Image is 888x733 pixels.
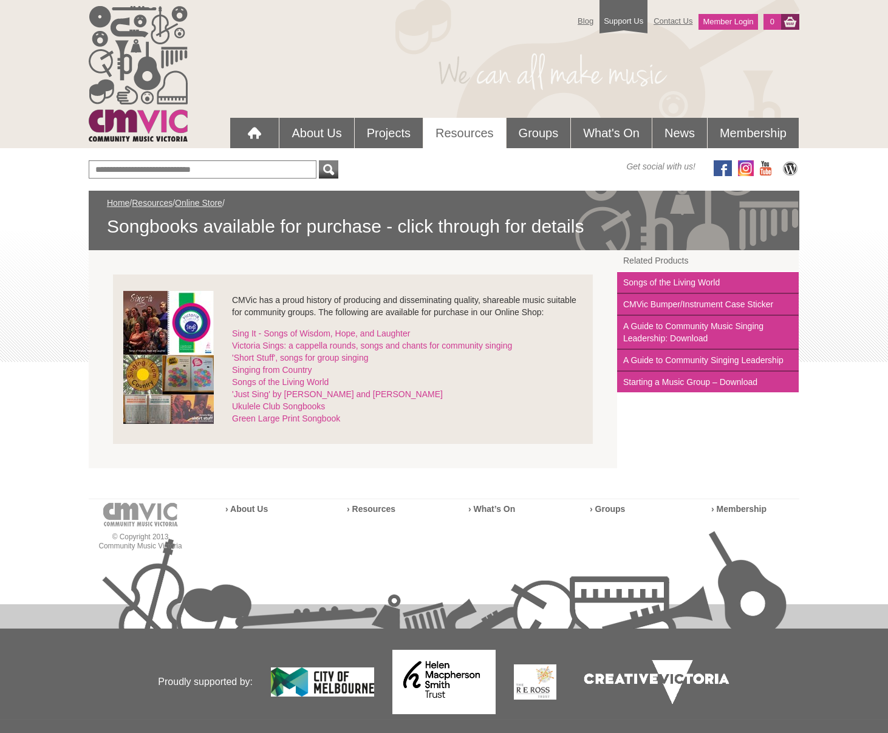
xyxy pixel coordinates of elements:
a: Online Store [175,198,222,208]
span: Songbooks available for purchase - click through for details [107,215,781,238]
img: The Re Ross Trust [514,664,556,700]
img: cmvic_logo.png [89,6,188,141]
a: What's On [571,118,652,148]
div: / / / [107,197,781,238]
a: › About Us [225,504,268,514]
a: Resources [423,118,506,148]
p: CMVic has a proud history of producing and disseminating quality, shareable music suitable for co... [123,294,582,318]
a: Groups [507,118,571,148]
a: Home [107,198,129,208]
a: Songs of the Living World [617,272,799,294]
a: Green Large Print Songbook [232,414,340,423]
p: © Copyright 2013 Community Music Victoria [89,533,192,551]
a: Related Products [617,250,799,272]
a: 'Just Sing' by [PERSON_NAME] and [PERSON_NAME] [232,389,443,399]
a: Victoria Sings: a cappella rounds, songs and chants for community singing [232,341,512,350]
a: 0 [763,14,781,30]
a: News [652,118,707,148]
a: A Guide to Community Music Singing Leadership: Download [617,316,799,350]
a: Resources [132,198,172,208]
a: Sing It - Songs of Wisdom, Hope, and Laughter [232,329,410,338]
a: CMVic Bumper/Instrument Case Sticker [617,294,799,316]
a: 'Short Stuff', songs for group singing [232,353,369,363]
a: Membership [708,118,799,148]
a: › What’s On [468,504,515,514]
a: Starting a Music Group – Download [617,372,799,392]
a: Ukulele Club Songbooks [232,401,325,411]
img: Songbooks_gif.jpg [123,291,214,424]
a: › Membership [711,504,767,514]
a: Songs of the Living World [232,377,329,387]
a: Projects [355,118,423,148]
img: Helen Macpherson Smith Trust [392,650,496,714]
a: › Groups [590,504,625,514]
a: About Us [279,118,353,148]
img: Creative Victoria Logo [575,650,739,714]
img: icon-instagram.png [738,160,754,176]
img: City of Melbourne [271,667,374,696]
a: Contact Us [647,10,698,32]
a: Member Login [698,14,757,30]
a: › Resources [347,504,395,514]
a: A Guide to Community Singing Leadership [617,350,799,372]
a: Blog [572,10,599,32]
img: cmvic-logo-footer.png [103,503,178,527]
img: CMVic Blog [781,160,799,176]
span: Get social with us! [626,160,695,172]
a: Singing from Country [232,365,312,375]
